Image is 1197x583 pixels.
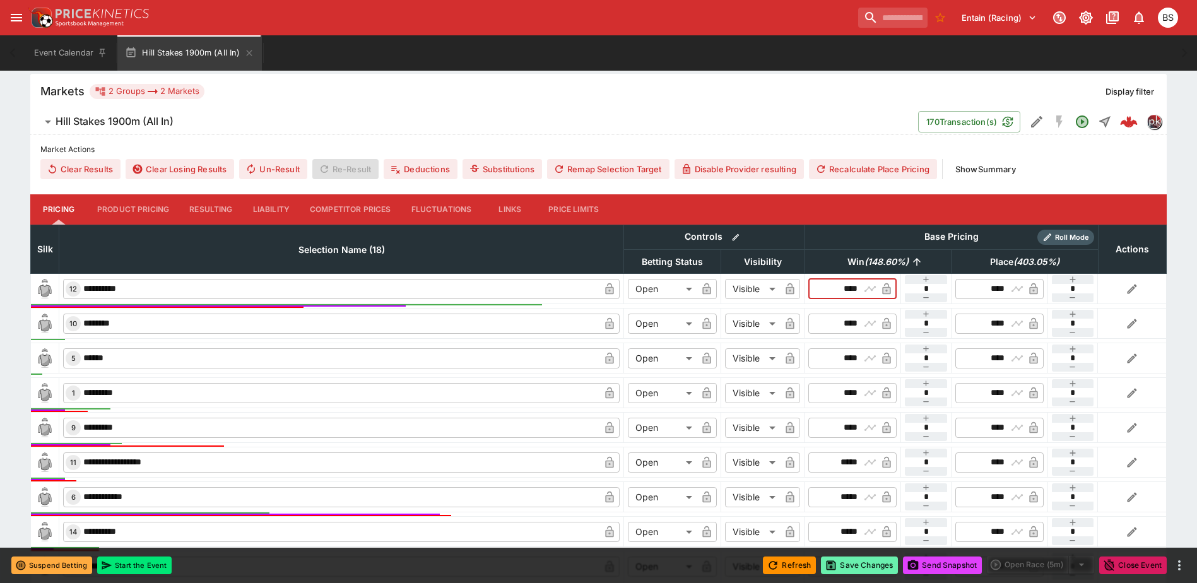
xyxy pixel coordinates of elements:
button: Open [1071,110,1094,133]
button: Start the Event [97,556,172,574]
button: 170Transaction(s) [918,111,1020,132]
div: Open [628,418,697,438]
span: Selection Name (18) [285,242,399,257]
div: Open [628,452,697,473]
label: Market Actions [40,140,1157,159]
button: Links [481,194,538,225]
button: Pricing [30,194,87,225]
div: 375582f3-4ca4-4cf8-9eb8-67f1bd64a078 [1120,113,1138,131]
div: Visible [725,383,780,403]
button: Close Event [1099,556,1167,574]
div: Open [628,487,697,507]
div: Open [628,279,697,299]
button: Edit Detail [1025,110,1048,133]
em: ( 403.05 %) [1013,254,1059,269]
div: pricekinetics [1147,114,1162,129]
div: Visible [725,487,780,507]
button: Select Tenant [954,8,1044,28]
button: Display filter [1098,81,1162,102]
img: blank-silk.png [35,314,55,334]
span: Re-Result [312,159,379,179]
img: PriceKinetics Logo [28,5,53,30]
button: open drawer [5,6,28,29]
span: Roll Mode [1050,232,1094,243]
div: Visible [725,418,780,438]
button: Notifications [1128,6,1150,29]
span: Visibility [730,254,796,269]
div: Open [628,314,697,334]
div: Brendan Scoble [1158,8,1178,28]
span: 6 [69,493,78,502]
span: 11 [68,458,79,467]
button: Substitutions [463,159,542,179]
button: Resulting [179,194,242,225]
span: 14 [67,527,80,536]
button: Price Limits [538,194,609,225]
span: 10 [67,319,80,328]
div: Visible [725,348,780,368]
em: ( 148.60 %) [864,254,909,269]
img: PriceKinetics [56,9,149,18]
button: Toggle light/dark mode [1075,6,1097,29]
button: Brendan Scoble [1154,4,1182,32]
div: Open [628,348,697,368]
th: Actions [1098,225,1166,273]
button: Bulk edit [728,229,744,245]
img: Sportsbook Management [56,21,124,26]
button: more [1172,558,1187,573]
input: search [858,8,928,28]
span: Place(403.05%) [976,254,1073,269]
button: No Bookmarks [930,8,950,28]
button: Competitor Prices [300,194,401,225]
button: Fluctuations [401,194,482,225]
button: Clear Losing Results [126,159,234,179]
button: Disable Provider resulting [675,159,804,179]
span: Betting Status [628,254,717,269]
button: Documentation [1101,6,1124,29]
button: Liability [243,194,300,225]
button: Clear Results [40,159,121,179]
img: blank-silk.png [35,279,55,299]
h5: Markets [40,84,85,98]
button: Hill Stakes 1900m (All In) [30,109,918,134]
img: blank-silk.png [35,348,55,368]
img: blank-silk.png [35,418,55,438]
div: Visible [725,522,780,542]
button: Recalculate Place Pricing [809,159,937,179]
div: Visible [725,452,780,473]
div: Open [628,383,697,403]
button: Suspend Betting [11,556,92,574]
div: Open [628,522,697,542]
span: 9 [69,423,78,432]
button: Event Calendar [27,35,115,71]
div: Visible [725,279,780,299]
span: 5 [69,354,78,363]
img: blank-silk.png [35,522,55,542]
button: Straight [1094,110,1116,133]
button: SGM Disabled [1048,110,1071,133]
button: Connected to PK [1048,6,1071,29]
img: blank-silk.png [35,487,55,507]
img: pricekinetics [1147,115,1161,129]
img: logo-cerberus--red.svg [1120,113,1138,131]
h6: Hill Stakes 1900m (All In) [56,115,174,128]
div: 2 Groups 2 Markets [95,84,199,99]
div: Base Pricing [919,229,984,245]
span: Win(148.60%) [834,254,923,269]
div: Show/hide Price Roll mode configuration. [1037,230,1094,245]
button: Refresh [763,556,816,574]
img: blank-silk.png [35,452,55,473]
button: ShowSummary [948,159,1023,179]
th: Controls [624,225,805,249]
img: blank-silk.png [35,383,55,403]
button: Un-Result [239,159,307,179]
span: 1 [69,389,78,397]
a: 375582f3-4ca4-4cf8-9eb8-67f1bd64a078 [1116,109,1141,134]
div: split button [987,556,1094,574]
div: Visible [725,314,780,334]
button: Product Pricing [87,194,179,225]
button: Remap Selection Target [547,159,669,179]
button: Hill Stakes 1900m (All In) [117,35,261,71]
button: Deductions [384,159,457,179]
